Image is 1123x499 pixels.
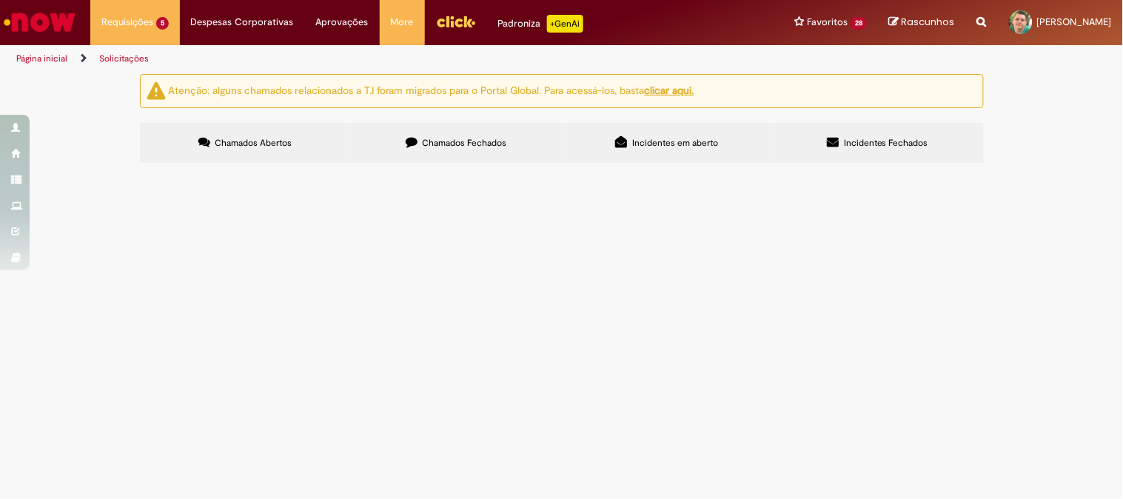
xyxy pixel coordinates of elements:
[16,53,67,64] a: Página inicial
[851,17,867,30] span: 28
[645,84,694,97] a: clicar aqui.
[498,15,583,33] div: Padroniza
[844,137,928,149] span: Incidentes Fechados
[632,137,718,149] span: Incidentes em aberto
[436,10,476,33] img: click_logo_yellow_360x200.png
[422,137,506,149] span: Chamados Fechados
[316,15,369,30] span: Aprovações
[1,7,78,37] img: ServiceNow
[191,15,294,30] span: Despesas Corporativas
[902,15,955,29] span: Rascunhos
[156,17,169,30] span: 5
[391,15,414,30] span: More
[215,137,292,149] span: Chamados Abertos
[169,84,694,97] ng-bind-html: Atenção: alguns chamados relacionados a T.I foram migrados para o Portal Global. Para acessá-los,...
[11,45,737,73] ul: Trilhas de página
[101,15,153,30] span: Requisições
[547,15,583,33] p: +GenAi
[889,16,955,30] a: Rascunhos
[1037,16,1112,28] span: [PERSON_NAME]
[807,15,848,30] span: Favoritos
[99,53,149,64] a: Solicitações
